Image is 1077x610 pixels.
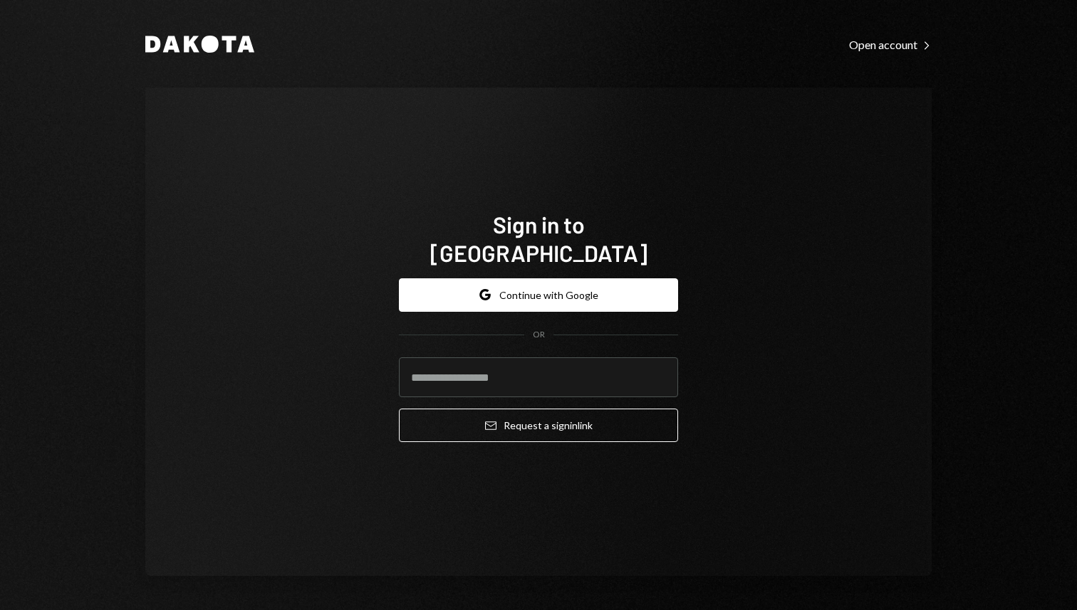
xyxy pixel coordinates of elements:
button: Continue with Google [399,278,678,312]
div: OR [533,329,545,341]
a: Open account [849,36,932,52]
div: Open account [849,38,932,52]
button: Request a signinlink [399,409,678,442]
h1: Sign in to [GEOGRAPHIC_DATA] [399,210,678,267]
